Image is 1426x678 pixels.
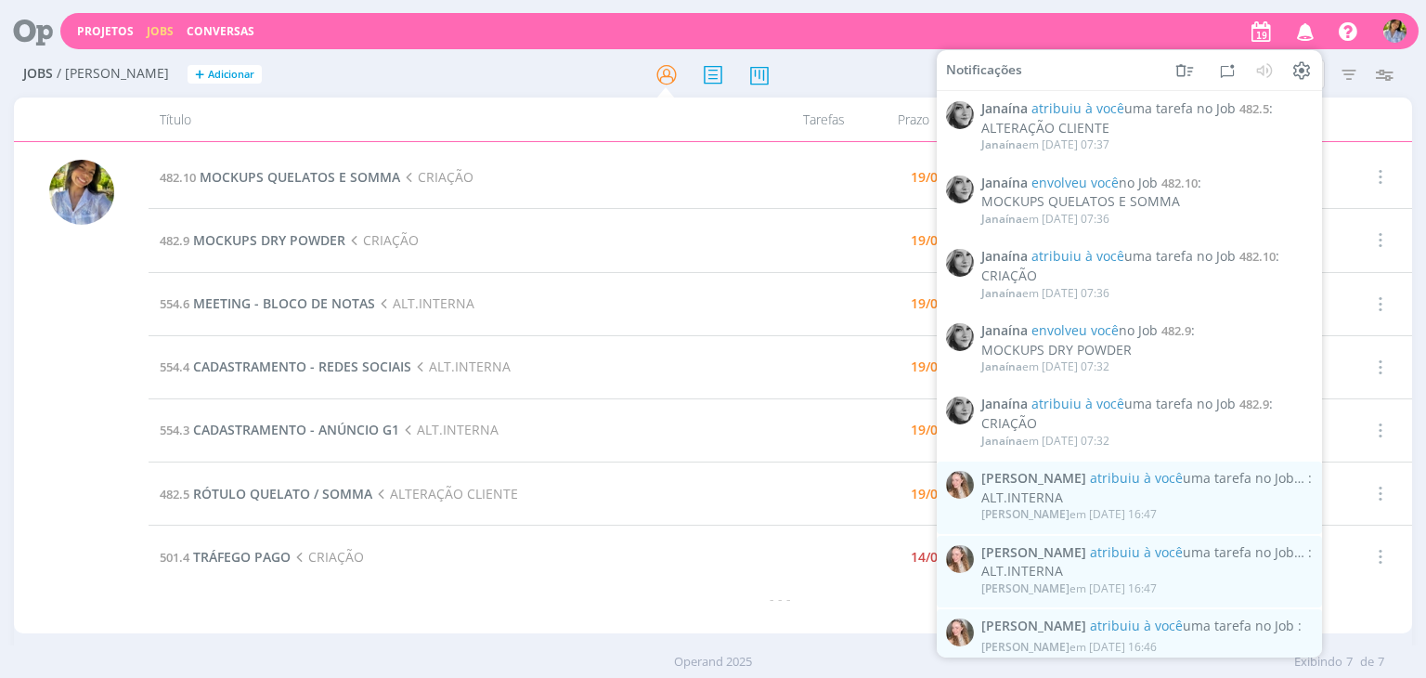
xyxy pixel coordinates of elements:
[981,342,1312,358] div: MOCKUPS DRY POWDER
[1294,653,1342,671] span: Exibindo
[372,485,517,502] span: ALTERAÇÃO CLIENTE
[981,268,1312,284] div: CRIAÇÃO
[981,213,1109,226] div: em [DATE] 07:36
[1031,321,1158,339] span: no Job
[981,101,1312,117] span: :
[181,24,260,39] button: Conversas
[1031,247,1124,265] span: atribuiu à você
[981,544,1312,560] span: :
[1090,617,1294,634] span: uma tarefa no Job
[911,234,945,247] div: 19/08
[981,544,1086,560] span: [PERSON_NAME]
[981,137,1022,152] span: Janaína
[1031,173,1158,190] span: no Job
[1161,322,1191,339] span: 482.9
[160,358,411,375] a: 554.4CADASTRAMENTO - REDES SOCIAIS
[57,66,169,82] span: / [PERSON_NAME]
[200,168,400,186] span: MOCKUPS QUELATOS E SOMMA
[147,23,174,39] a: Jobs
[400,168,473,186] span: CRIAÇÃO
[193,485,372,502] span: RÓTULO QUELATO / SOMMA
[1383,20,1407,43] img: A
[981,508,1157,521] div: em [DATE] 16:47
[981,564,1312,580] div: ALT.INTERNA
[193,548,291,566] span: TRÁFEGO PAGO
[981,121,1312,137] div: ALTERAÇÃO CLIENTE
[981,175,1028,190] span: Janaína
[1378,653,1384,671] span: 7
[1031,395,1124,412] span: atribuiu à você
[981,101,1028,117] span: Janaína
[1031,99,1124,117] span: atribuiu à você
[981,360,1109,373] div: em [DATE] 07:32
[946,101,974,129] img: J
[981,323,1312,339] span: :
[160,486,189,502] span: 482.5
[981,435,1109,448] div: em [DATE] 07:32
[345,231,418,249] span: CRIAÇÃO
[1031,99,1236,117] span: uma tarefa no Job
[1161,174,1198,190] span: 482.10
[981,490,1312,506] div: ALT.INTERNA
[1239,248,1276,265] span: 482.10
[946,544,974,572] img: G
[911,488,945,501] div: 19/08
[745,98,856,141] div: Tarefas
[981,211,1022,227] span: Janaína
[1031,173,1119,190] span: envolveu você
[946,397,974,424] img: J
[195,65,204,85] span: +
[187,23,254,39] a: Conversas
[71,24,139,39] button: Projetos
[1239,100,1269,117] span: 482.5
[946,62,1022,78] span: Notificações
[911,360,945,373] div: 19/08
[1090,469,1294,487] span: uma tarefa no Job
[291,548,363,566] span: CRIAÇÃO
[1090,542,1294,560] span: uma tarefa no Job
[981,323,1028,339] span: Janaína
[981,397,1028,412] span: Janaína
[981,582,1157,595] div: em [DATE] 16:47
[1239,396,1269,412] span: 482.9
[911,551,945,564] div: 14/08
[981,359,1022,374] span: Janaína
[1346,653,1353,671] span: 7
[911,171,945,184] div: 19/08
[981,639,1069,655] span: [PERSON_NAME]
[193,358,411,375] span: CADASTRAMENTO - REDES SOCIAIS
[1031,395,1236,412] span: uma tarefa no Job
[193,231,345,249] span: MOCKUPS DRY POWDER
[911,424,945,437] div: 19/08
[1090,469,1183,487] span: atribuiu à você
[375,294,473,312] span: ALT.INTERNA
[160,294,375,312] a: 554.6MEETING - BLOCO DE NOTAS
[1382,15,1407,47] button: A
[981,580,1069,596] span: [PERSON_NAME]
[981,249,1028,265] span: Janaína
[981,175,1312,190] span: :
[981,284,1022,300] span: Janaína
[23,66,53,82] span: Jobs
[208,69,254,81] span: Adicionar
[160,422,189,438] span: 554.3
[160,232,189,249] span: 482.9
[981,471,1086,487] span: [PERSON_NAME]
[160,359,189,375] span: 554.4
[1031,247,1236,265] span: uma tarefa no Job
[1090,542,1183,560] span: atribuiu à você
[981,138,1109,151] div: em [DATE] 07:37
[981,397,1312,412] span: :
[160,295,189,312] span: 554.6
[149,589,1411,608] div: - - -
[49,160,114,225] img: A
[149,98,744,141] div: Título
[981,194,1312,210] div: MOCKUPS QUELATOS E SOMMA
[981,506,1069,522] span: [PERSON_NAME]
[856,98,971,141] div: Prazo
[399,421,498,438] span: ALT.INTERNA
[911,297,945,310] div: 19/08
[981,286,1109,299] div: em [DATE] 07:36
[981,471,1312,487] span: :
[946,175,974,202] img: J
